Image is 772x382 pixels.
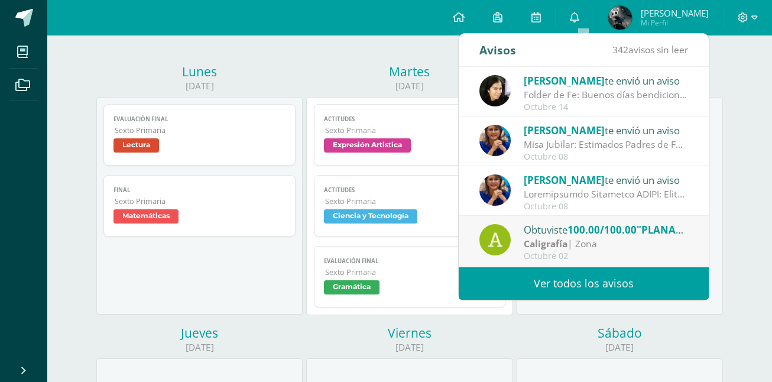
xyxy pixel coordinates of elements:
[524,74,605,88] span: [PERSON_NAME]
[524,152,688,162] div: Octubre 08
[524,187,688,201] div: Indicaciones Excursión IRTRA: Guatemala, 07 de octubre de 2025 Estimados Padres de Familia: De an...
[324,186,496,194] span: Actitudes
[479,75,511,106] img: 816955a6d5bcaf77421aadecd6e2399d.png
[103,104,296,166] a: Evaluación finalSexto PrimariaLectura
[524,73,688,88] div: te envió un aviso
[96,341,303,354] div: [DATE]
[325,196,496,206] span: Sexto Primaria
[103,175,296,237] a: FinalSexto PrimariaMatemáticas
[524,102,688,112] div: Octubre 14
[306,341,512,354] div: [DATE]
[314,104,506,166] a: ACTITUDESSexto PrimariaExpresión Artistica
[524,138,688,151] div: Misa Jubilar: Estimados Padres de Familia de Cuarto Primaria hasta Quinto Bachillerato: Bendicion...
[524,124,605,137] span: [PERSON_NAME]
[324,209,417,224] span: Ciencia y Tecnología
[524,222,688,237] div: Obtuviste en
[459,267,709,300] a: Ver todos los avisos
[524,88,688,102] div: Folder de Fe: Buenos días bendiciones en sus actividades. Por favor mañana deben traer todos sin ...
[324,257,496,265] span: Evaluación final
[641,7,709,19] span: [PERSON_NAME]
[517,341,723,354] div: [DATE]
[325,125,496,135] span: Sexto Primaria
[314,246,506,307] a: Evaluación finalSexto PrimariaGramática
[115,125,286,135] span: Sexto Primaria
[115,196,286,206] span: Sexto Primaria
[96,63,303,80] div: Lunes
[524,202,688,212] div: Octubre 08
[479,34,516,66] div: Avisos
[96,80,303,92] div: [DATE]
[324,138,411,153] span: Expresión Artistica
[524,237,567,250] strong: Caligrafía
[524,251,688,261] div: Octubre 02
[325,267,496,277] span: Sexto Primaria
[113,186,286,194] span: Final
[314,175,506,237] a: ActitudesSexto PrimariaCiencia y Tecnología
[524,237,688,251] div: | Zona
[306,63,512,80] div: Martes
[641,18,709,28] span: Mi Perfil
[479,174,511,206] img: 5d6f35d558c486632aab3bda9a330e6b.png
[608,6,632,30] img: 83871fccad67834d61b9593b70919c50.png
[524,173,605,187] span: [PERSON_NAME]
[113,209,179,224] span: Matemáticas
[612,43,688,56] span: avisos sin leer
[324,280,379,294] span: Gramática
[113,138,159,153] span: Lectura
[517,325,723,341] div: Sábado
[524,122,688,138] div: te envió un aviso
[113,115,286,123] span: Evaluación final
[524,172,688,187] div: te envió un aviso
[306,325,512,341] div: Viernes
[612,43,628,56] span: 342
[96,325,303,341] div: Jueves
[306,80,512,92] div: [DATE]
[479,125,511,156] img: 5d6f35d558c486632aab3bda9a330e6b.png
[324,115,496,123] span: ACTITUDES
[567,223,637,237] span: 100.00/100.00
